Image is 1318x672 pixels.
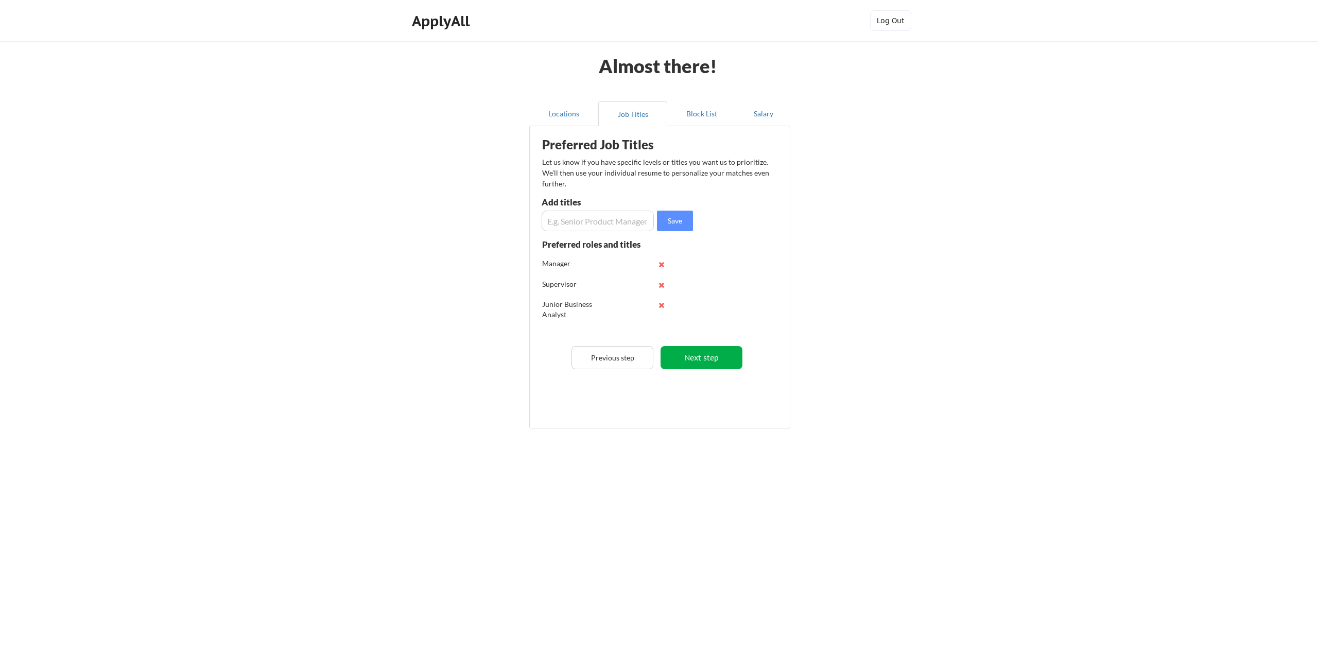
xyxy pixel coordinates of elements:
[542,279,610,289] div: Supervisor
[598,101,667,126] button: Job Titles
[542,299,610,319] div: Junior Business Analyst
[529,101,598,126] button: Locations
[542,139,672,151] div: Preferred Job Titles
[571,346,653,369] button: Previous step
[870,10,911,31] button: Log Out
[542,157,770,189] div: Let us know if you have specific levels or titles you want us to prioritize. We’ll then use your ...
[542,211,654,231] input: E.g. Senior Product Manager
[657,211,693,231] button: Save
[661,346,742,369] button: Next step
[542,198,651,206] div: Add titles
[667,101,736,126] button: Block List
[542,240,653,249] div: Preferred roles and titles
[586,57,730,75] div: Almost there!
[736,101,790,126] button: Salary
[542,259,610,269] div: Manager
[412,12,473,30] div: ApplyAll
